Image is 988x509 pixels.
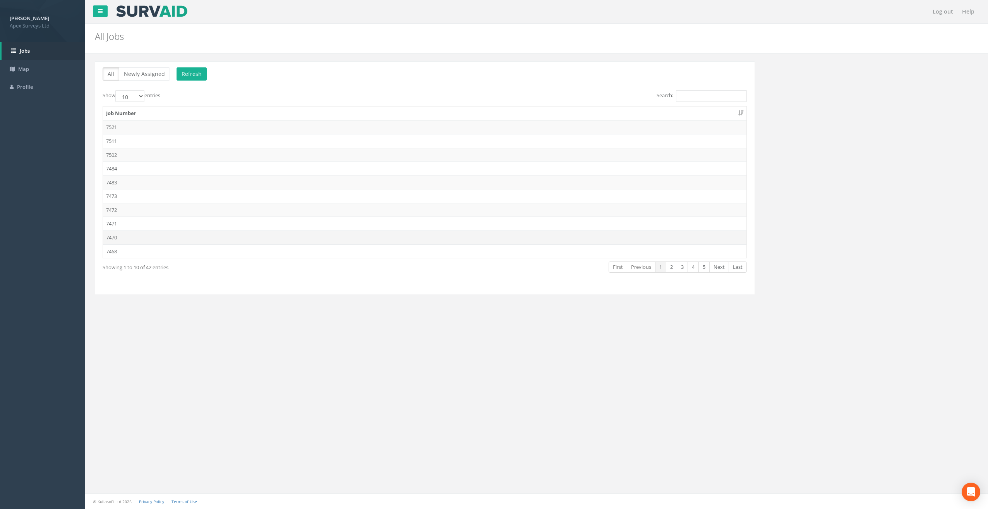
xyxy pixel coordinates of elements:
[676,90,747,102] input: Search:
[103,244,746,258] td: 7468
[103,90,160,102] label: Show entries
[103,67,119,81] button: All
[10,13,75,29] a: [PERSON_NAME] Apex Surveys Ltd
[103,148,746,162] td: 7502
[709,261,729,273] a: Next
[103,230,746,244] td: 7470
[962,483,980,501] div: Open Intercom Messenger
[10,22,75,29] span: Apex Surveys Ltd
[655,261,666,273] a: 1
[627,261,655,273] a: Previous
[666,261,677,273] a: 2
[177,67,207,81] button: Refresh
[103,134,746,148] td: 7511
[729,261,747,273] a: Last
[688,261,699,273] a: 4
[20,47,30,54] span: Jobs
[10,15,49,22] strong: [PERSON_NAME]
[103,189,746,203] td: 7473
[115,90,144,102] select: Showentries
[103,203,746,217] td: 7472
[677,261,688,273] a: 3
[103,217,746,230] td: 7471
[103,175,746,189] td: 7483
[17,83,33,90] span: Profile
[103,162,746,175] td: 7484
[119,67,170,81] button: Newly Assigned
[95,31,829,41] h2: All Jobs
[698,261,710,273] a: 5
[657,90,747,102] label: Search:
[609,261,627,273] a: First
[172,499,197,504] a: Terms of Use
[18,65,29,72] span: Map
[2,42,85,60] a: Jobs
[103,261,364,271] div: Showing 1 to 10 of 42 entries
[139,499,164,504] a: Privacy Policy
[103,120,746,134] td: 7521
[93,499,132,504] small: © Kullasoft Ltd 2025
[103,107,746,120] th: Job Number: activate to sort column ascending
